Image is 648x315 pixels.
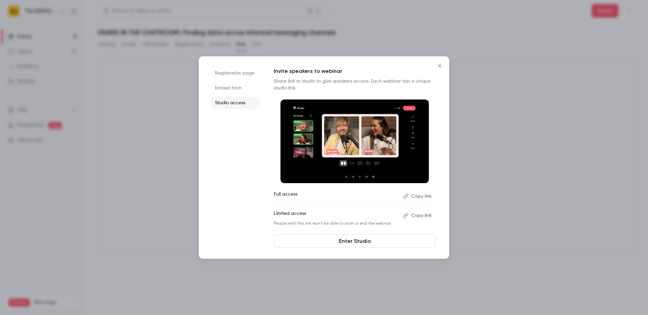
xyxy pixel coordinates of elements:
[280,99,429,183] img: Invite speakers to webinar
[274,67,436,75] p: Invite speakers to webinar
[274,221,398,226] p: People with this link won't be able to start or end the webinar
[274,78,436,91] p: Share link to studio to give speakers access. Each webinar has a unique studio link.
[433,59,447,73] button: Close
[274,210,398,221] p: Limited access
[210,67,260,79] li: Registration page
[400,210,436,221] button: Copy link
[274,234,436,248] a: Enter Studio
[210,97,260,109] li: Studio access
[274,191,398,202] p: Full access
[400,191,436,202] button: Copy link
[210,82,260,94] li: Embed form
